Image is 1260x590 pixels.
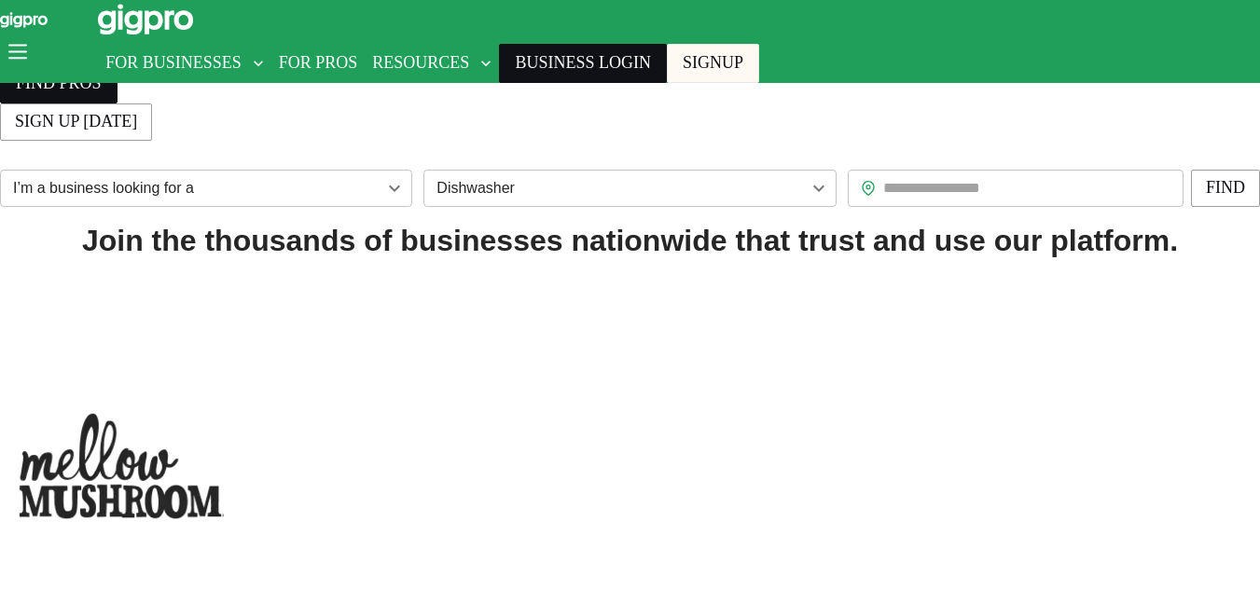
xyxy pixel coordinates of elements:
[423,150,620,163] span: Select the position you’re looking for
[423,170,836,207] div: Dishwasher
[19,397,224,535] img: Logo for Mellow Mushroom
[848,150,974,163] span: Where are you located?
[271,48,366,79] a: For Pros
[365,48,499,79] button: Resources
[1191,170,1260,207] button: Find
[499,44,667,83] a: Business Login
[98,48,271,79] button: For Businesses
[667,44,759,83] button: Signup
